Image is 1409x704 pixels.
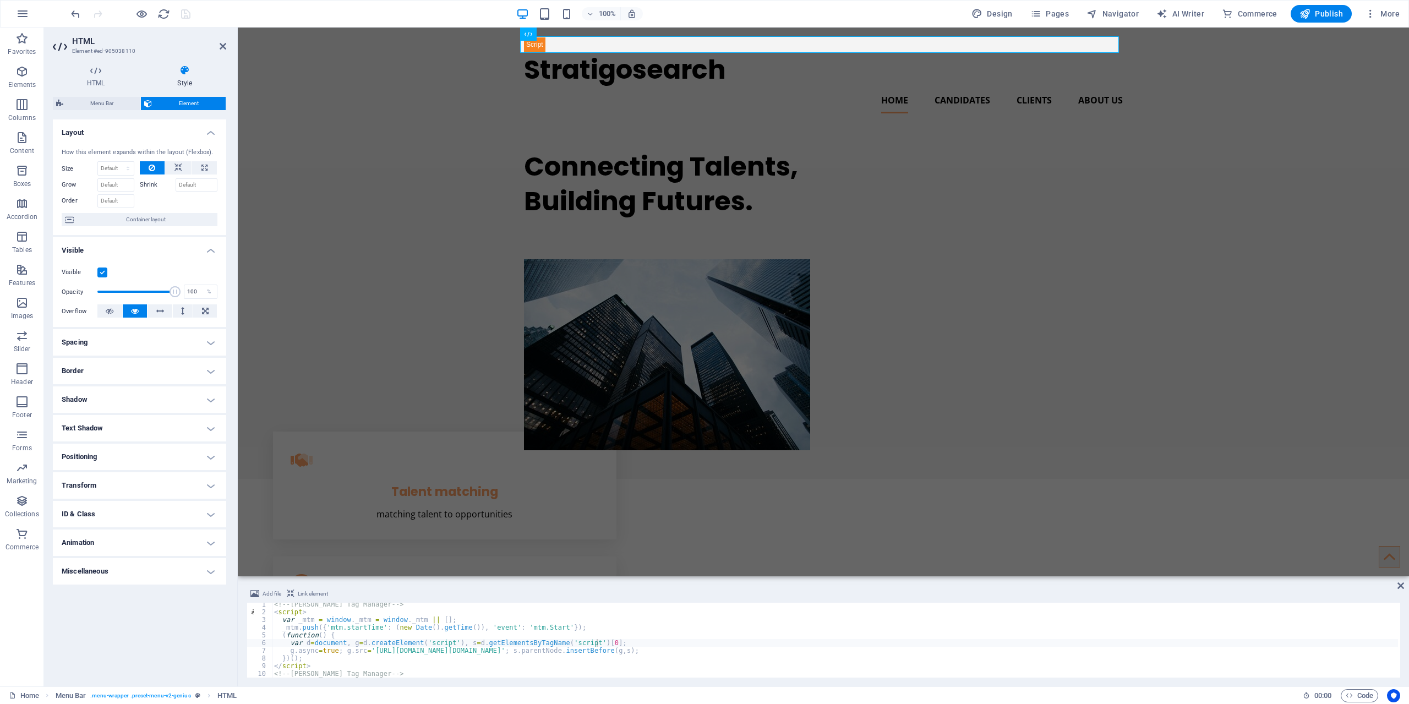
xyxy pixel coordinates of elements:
[11,312,34,320] p: Images
[1314,689,1331,702] span: 00 00
[9,689,39,702] a: Click to cancel selection. Double-click to open Pages
[53,558,226,585] h4: Miscellaneous
[56,689,86,702] span: Click to select. Double-click to edit
[249,587,283,601] button: Add file
[53,119,226,139] h4: Layout
[971,8,1013,19] span: Design
[1222,8,1277,19] span: Commerce
[56,689,237,702] nav: breadcrumb
[1361,5,1404,23] button: More
[53,386,226,413] h4: Shadow
[195,692,200,698] i: This element is a customizable preset
[1086,8,1139,19] span: Navigator
[97,194,134,208] input: Default
[10,146,34,155] p: Content
[11,378,33,386] p: Header
[247,654,273,662] div: 8
[72,46,204,56] h3: Element #ed-905038110
[7,212,37,221] p: Accordion
[1322,691,1324,700] span: :
[1026,5,1073,23] button: Pages
[1152,5,1209,23] button: AI Writer
[1082,5,1143,23] button: Navigator
[9,279,35,287] p: Features
[67,97,137,110] span: Menu Bar
[247,639,273,647] div: 6
[53,444,226,470] h4: Positioning
[53,472,226,499] h4: Transform
[1217,5,1282,23] button: Commerce
[8,47,36,56] p: Favorites
[62,194,97,208] label: Order
[247,601,273,608] div: 1
[62,289,97,295] label: Opacity
[97,178,134,192] input: Default
[53,501,226,527] h4: ID & Class
[12,245,32,254] p: Tables
[90,689,190,702] span: . menu-wrapper .preset-menu-v2-genius
[155,97,222,110] span: Element
[1291,5,1352,23] button: Publish
[157,8,170,20] i: Reload page
[62,213,217,226] button: Container layout
[62,266,97,279] label: Visible
[201,285,217,298] div: %
[247,631,273,639] div: 5
[53,358,226,384] h4: Border
[62,166,97,172] label: Size
[12,411,32,419] p: Footer
[217,689,237,702] span: Click to select. Double-click to edit
[1156,8,1204,19] span: AI Writer
[627,9,637,19] i: On resize automatically adjust zoom level to fit chosen device.
[62,178,97,192] label: Grow
[1346,689,1373,702] span: Code
[14,345,31,353] p: Slider
[7,477,37,485] p: Marketing
[247,670,273,678] div: 10
[157,7,170,20] button: reload
[53,415,226,441] h4: Text Shadow
[247,647,273,654] div: 7
[72,36,226,46] h2: HTML
[967,5,1017,23] div: Design (Ctrl+Alt+Y)
[1299,8,1343,19] span: Publish
[285,587,330,601] button: Link element
[143,65,226,88] h4: Style
[69,8,82,20] i: Undo: Change HTML (Ctrl+Z)
[298,587,328,601] span: Link element
[8,80,36,89] p: Elements
[247,608,273,616] div: 2
[6,543,39,552] p: Commerce
[247,616,273,624] div: 3
[176,178,218,192] input: Default
[13,179,31,188] p: Boxes
[1365,8,1400,19] span: More
[53,97,140,110] button: Menu Bar
[53,237,226,257] h4: Visible
[8,113,36,122] p: Columns
[62,148,217,157] div: How this element expands within the layout (Flexbox).
[53,329,226,356] h4: Spacing
[53,65,143,88] h4: HTML
[5,510,39,519] p: Collections
[1030,8,1069,19] span: Pages
[1303,689,1332,702] h6: Session time
[141,97,226,110] button: Element
[247,662,273,670] div: 9
[598,7,616,20] h6: 100%
[69,7,82,20] button: undo
[12,444,32,452] p: Forms
[967,5,1017,23] button: Design
[1341,689,1378,702] button: Code
[77,213,214,226] span: Container layout
[582,7,621,20] button: 100%
[263,587,281,601] span: Add file
[1387,689,1400,702] button: Usercentrics
[140,178,176,192] label: Shrink
[53,530,226,556] h4: Animation
[62,305,97,318] label: Overflow
[247,624,273,631] div: 4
